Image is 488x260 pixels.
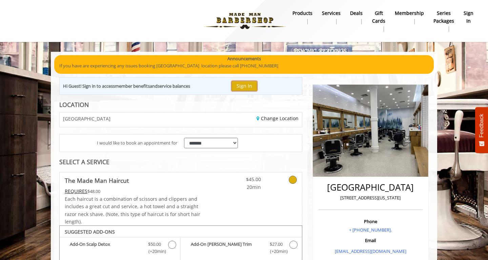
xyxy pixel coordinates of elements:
p: If you have are experiencing any issues booking [GEOGRAPHIC_DATA] location please call [PHONE_NUM... [59,62,429,69]
button: Feedback - Show survey [475,107,488,153]
a: sign insign in [459,8,478,26]
img: Made Man Barbershop logo [198,2,291,40]
a: MembershipMembership [390,8,429,26]
span: $45.00 [221,176,261,183]
p: [STREET_ADDRESS][US_STATE] [320,194,421,201]
button: Sign In [231,81,257,91]
span: This service needs some Advance to be paid before we block your appointment [65,188,87,194]
span: (+20min ) [266,248,286,255]
span: $50.00 [148,241,161,248]
b: sign in [464,9,473,25]
label: Add-On Scalp Detox [63,241,177,257]
label: Add-On Beard Trim [184,241,298,257]
b: Add-On Scalp Detox [70,241,141,255]
b: service balances [158,83,190,89]
a: DealsDeals [345,8,367,26]
span: [GEOGRAPHIC_DATA] [63,116,110,121]
span: $27.00 [270,241,283,248]
b: member benefits [115,83,150,89]
div: $48.00 [65,188,201,195]
h2: [GEOGRAPHIC_DATA] [320,182,421,192]
a: Series packagesSeries packages [429,8,459,34]
a: ServicesServices [317,8,345,26]
h3: Phone [320,219,421,224]
b: Add-On [PERSON_NAME] Trim [191,241,263,255]
h3: Email [320,238,421,243]
b: Announcements [227,55,261,62]
b: LOCATION [59,101,89,109]
a: + [PHONE_NUMBER]. [349,227,392,233]
b: Membership [395,9,424,17]
b: The Made Man Haircut [65,176,129,185]
a: Change Location [257,115,299,122]
span: I would like to book an appointment for [97,139,177,147]
b: Services [322,9,341,17]
span: (+20min ) [145,248,165,255]
span: 20min [221,183,261,191]
b: products [292,9,312,17]
span: Each haircut is a combination of scissors and clippers and includes a great cut and service, a ho... [65,196,200,225]
div: SELECT A SERVICE [59,159,302,165]
b: SUGGESTED ADD-ONS [65,229,115,235]
b: Series packages [433,9,454,25]
a: Gift cardsgift cards [367,8,390,34]
b: Deals [350,9,363,17]
div: Hi Guest! Sign in to access and [63,83,190,90]
a: [EMAIL_ADDRESS][DOMAIN_NAME] [335,248,406,254]
span: Feedback [479,114,485,137]
b: gift cards [372,9,385,25]
a: Productsproducts [288,8,317,26]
